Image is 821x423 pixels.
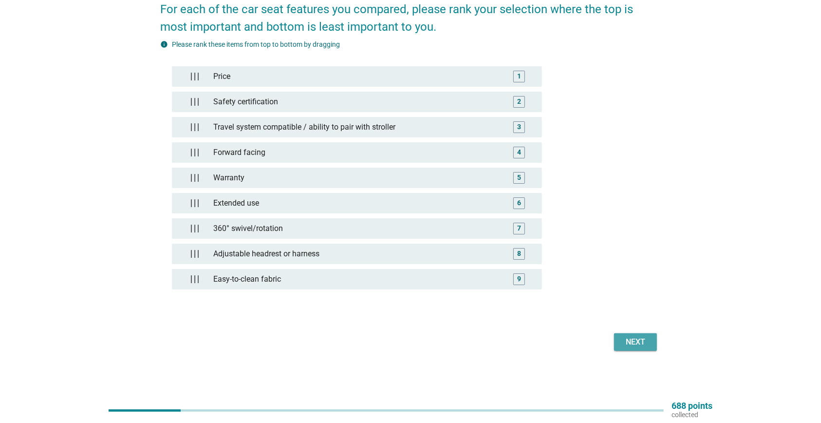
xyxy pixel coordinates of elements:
[672,410,712,419] p: collected
[209,117,504,137] div: Travel system compatible / ability to pair with stroller
[190,275,199,284] img: drag_handle.d409663.png
[209,219,504,238] div: 360° swivel/rotation
[517,97,521,107] div: 2
[190,148,199,157] img: drag_handle.d409663.png
[190,250,199,258] img: drag_handle.d409663.png
[160,40,168,48] i: info
[172,40,340,48] label: Please rank these items from top to bottom by dragging
[517,173,521,183] div: 5
[209,244,504,264] div: Adjustable headrest or harness
[517,198,521,209] div: 6
[517,274,521,285] div: 9
[190,199,199,208] img: drag_handle.d409663.png
[517,148,521,158] div: 4
[190,224,199,233] img: drag_handle.d409663.png
[190,97,199,106] img: drag_handle.d409663.png
[614,333,657,351] button: Next
[209,143,504,162] div: Forward facing
[209,67,504,86] div: Price
[209,92,504,112] div: Safety certification
[190,123,199,132] img: drag_handle.d409663.png
[517,224,521,234] div: 7
[209,168,504,188] div: Warranty
[622,336,649,348] div: Next
[517,122,521,133] div: 3
[517,72,521,82] div: 1
[517,249,521,259] div: 8
[190,72,199,81] img: drag_handle.d409663.png
[209,269,504,289] div: Easy-to-clean fabric
[209,193,504,213] div: Extended use
[190,173,199,182] img: drag_handle.d409663.png
[672,402,712,410] p: 688 points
